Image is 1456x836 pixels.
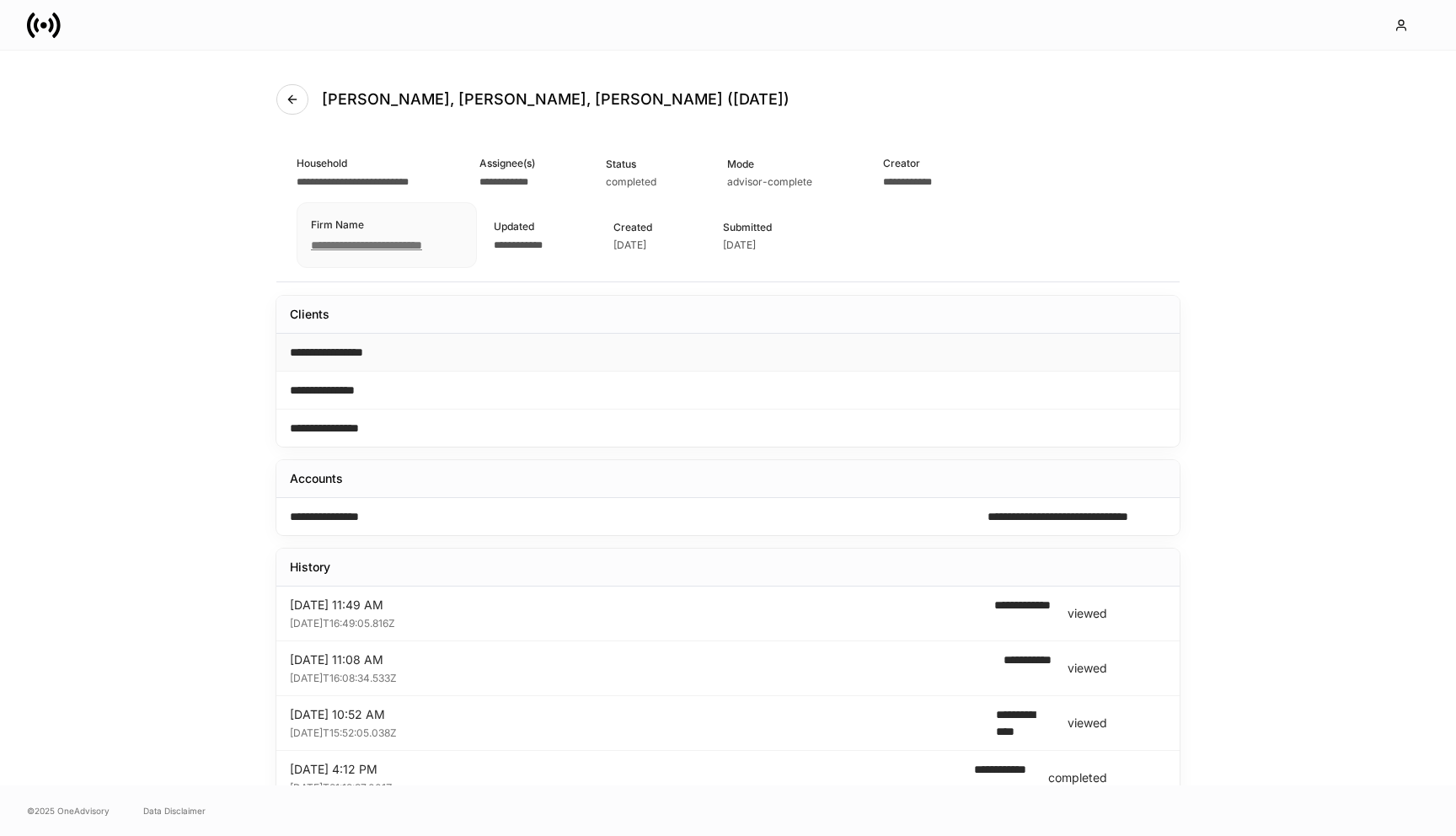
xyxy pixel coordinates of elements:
[1048,769,1107,786] div: completed
[290,723,982,740] div: [DATE]T15:52:05.038Z
[613,238,646,252] div: [DATE]
[290,706,982,723] div: [DATE] 10:52 AM
[311,217,422,233] div: Firm Name
[290,761,961,778] div: [DATE] 4:12 PM
[1068,605,1107,622] div: viewed
[297,155,409,171] div: Household
[143,804,206,817] a: Data Disclaimer
[290,470,343,487] div: Accounts
[290,778,961,795] div: [DATE]T21:12:37.001Z
[27,804,110,817] span: © 2025 OneAdvisory
[883,155,932,171] div: Creator
[322,89,790,110] h4: [PERSON_NAME], [PERSON_NAME], [PERSON_NAME] ([DATE])
[290,306,329,323] div: Clients
[290,597,981,614] div: [DATE] 11:49 AM
[723,219,772,235] div: Submitted
[1068,715,1107,731] div: viewed
[723,238,756,252] div: [DATE]
[606,175,656,189] div: completed
[613,219,652,235] div: Created
[1068,660,1107,677] div: viewed
[479,155,535,171] div: Assignee(s)
[290,614,981,630] div: [DATE]T16:49:05.816Z
[727,175,812,189] div: advisor-complete
[494,218,543,234] div: Updated
[727,156,812,172] div: Mode
[290,668,990,685] div: [DATE]T16:08:34.533Z
[290,651,990,668] div: [DATE] 11:08 AM
[606,156,656,172] div: Status
[290,559,330,576] div: History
